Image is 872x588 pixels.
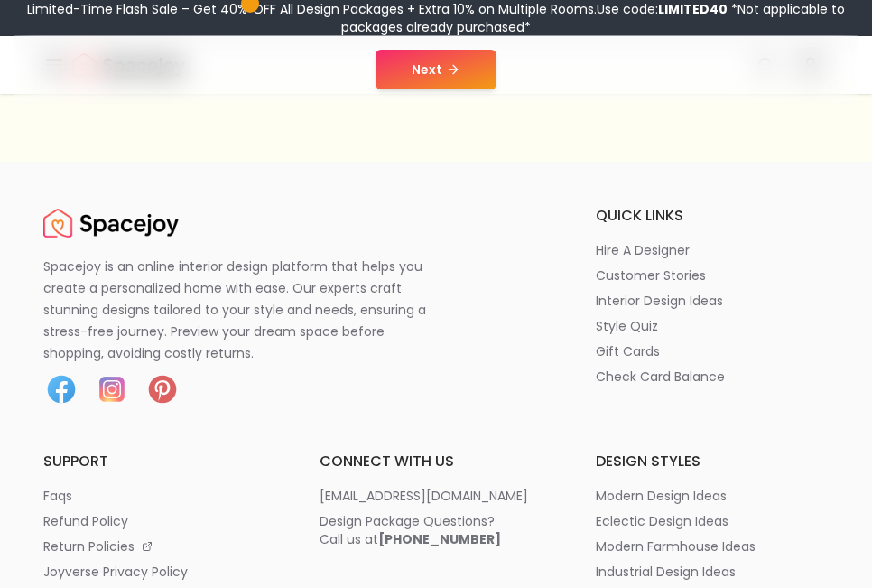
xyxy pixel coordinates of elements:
[43,512,276,530] a: refund policy
[43,537,135,555] p: return policies
[94,371,130,407] img: Instagram icon
[596,512,728,530] p: eclectic design ideas
[43,487,72,505] p: faqs
[596,563,736,581] p: industrial design ideas
[596,451,829,472] h6: design styles
[596,317,829,335] a: style quiz
[596,241,690,259] p: hire a designer
[43,563,276,581] a: joyverse privacy policy
[43,563,188,581] p: joyverse privacy policy
[320,487,528,505] p: [EMAIL_ADDRESS][DOMAIN_NAME]
[144,371,181,407] img: Pinterest icon
[43,371,79,407] img: Facebook icon
[320,451,552,472] h6: connect with us
[596,537,756,555] p: modern farmhouse ideas
[596,512,829,530] a: eclectic design ideas
[596,487,829,505] a: modern design ideas
[43,256,448,364] p: Spacejoy is an online interior design platform that helps you create a personalized home with eas...
[376,50,496,89] button: Next
[596,292,829,310] a: interior design ideas
[596,292,723,310] p: interior design ideas
[43,512,128,530] p: refund policy
[596,241,829,259] a: hire a designer
[320,512,501,548] div: Design Package Questions? Call us at
[596,205,829,227] h6: quick links
[596,317,658,335] p: style quiz
[596,537,829,555] a: modern farmhouse ideas
[596,368,725,386] p: check card balance
[43,451,276,472] h6: support
[43,487,276,505] a: faqs
[596,487,727,505] p: modern design ideas
[378,530,501,548] b: [PHONE_NUMBER]
[43,205,179,241] img: Spacejoy Logo
[596,342,660,360] p: gift cards
[43,537,276,555] a: return policies
[596,342,829,360] a: gift cards
[320,487,552,505] a: [EMAIL_ADDRESS][DOMAIN_NAME]
[43,205,179,241] a: Spacejoy
[596,563,829,581] a: industrial design ideas
[596,266,706,285] p: customer stories
[320,512,552,548] a: Design Package Questions?Call us at[PHONE_NUMBER]
[596,266,829,285] a: customer stories
[596,368,829,386] a: check card balance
